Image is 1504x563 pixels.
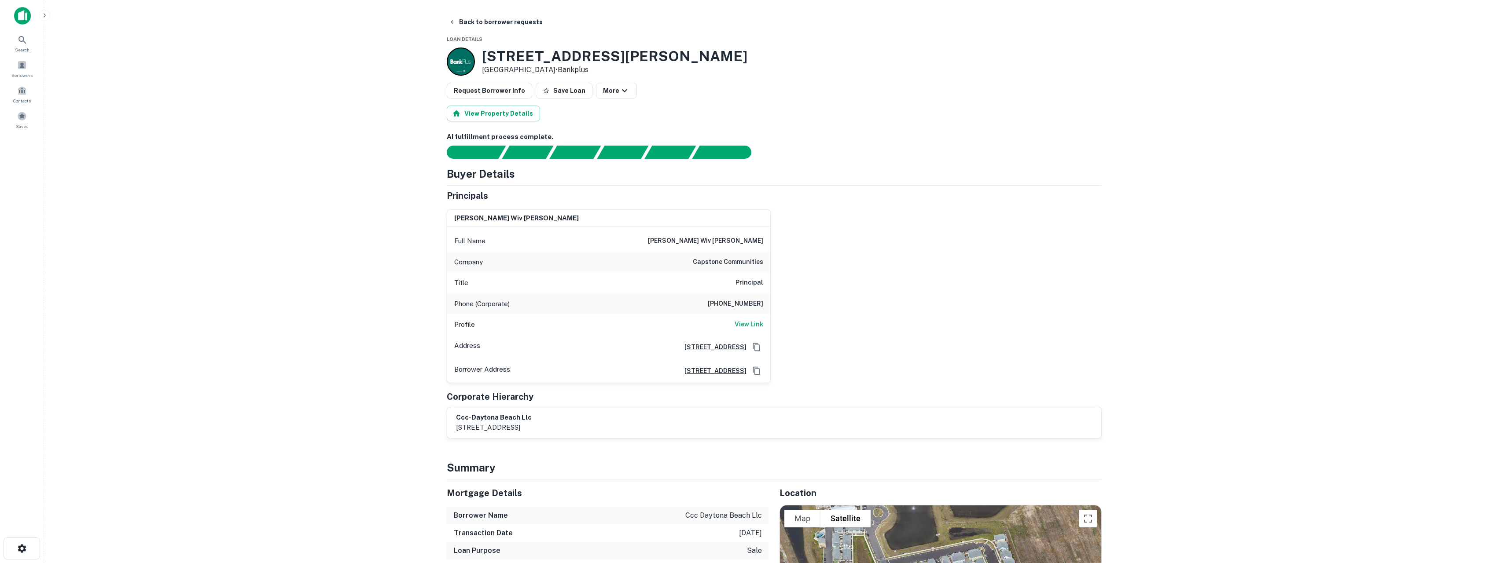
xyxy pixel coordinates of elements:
h5: Principals [447,189,488,202]
a: Borrowers [3,57,41,80]
div: AI fulfillment process complete. [692,146,762,159]
div: Principals found, still searching for contact information. This may take time... [644,146,696,159]
button: Toggle fullscreen view [1079,510,1097,527]
h3: [STREET_ADDRESS][PERSON_NAME] [482,48,747,65]
a: Saved [3,108,41,132]
h6: [PHONE_NUMBER] [708,299,763,309]
a: Search [3,31,41,55]
a: [STREET_ADDRESS] [677,366,746,376]
p: [DATE] [739,528,762,538]
p: Company [454,257,483,267]
a: Contacts [3,82,41,106]
p: ccc daytona beach llc [685,510,762,521]
h6: [PERSON_NAME] wiv [PERSON_NAME] [454,213,579,223]
h5: Location [780,486,1102,500]
span: Borrowers [11,72,33,79]
h6: Borrower Name [454,510,508,521]
button: View Property Details [447,106,540,121]
div: Documents found, AI parsing details... [549,146,601,159]
h4: Summary [447,460,1102,475]
a: View Link [735,319,763,330]
button: Back to borrower requests [445,14,546,30]
h6: View Link [735,319,763,329]
p: Borrower Address [454,364,510,377]
div: Your request is received and processing... [502,146,553,159]
h6: Principal [735,278,763,288]
button: Copy Address [750,364,763,377]
h5: Corporate Hierarchy [447,390,533,403]
a: [STREET_ADDRESS] [677,342,746,352]
h4: Buyer Details [447,166,515,182]
a: Bankplus [558,66,588,74]
button: Request Borrower Info [447,83,532,99]
p: Phone (Corporate) [454,299,510,309]
h6: AI fulfillment process complete. [447,132,1102,142]
p: Profile [454,319,475,330]
button: Show street map [784,510,820,527]
h6: capstone communities [693,257,763,267]
p: Address [454,340,480,354]
p: Full Name [454,236,485,246]
h6: ccc-daytona beach llc [456,413,532,423]
button: Copy Address [750,340,763,354]
h6: Loan Purpose [454,545,500,556]
span: Saved [16,123,29,130]
h6: Transaction Date [454,528,513,538]
span: Contacts [13,97,31,104]
span: Loan Details [447,37,482,42]
div: Principals found, AI now looking for contact information... [597,146,648,159]
p: Title [454,278,468,288]
button: Save Loan [536,83,592,99]
img: capitalize-icon.png [14,7,31,25]
p: sale [747,545,762,556]
p: [GEOGRAPHIC_DATA] • [482,65,747,75]
h6: [PERSON_NAME] wiv [PERSON_NAME] [648,236,763,246]
iframe: Chat Widget [1460,493,1504,535]
button: Show satellite imagery [820,510,871,527]
h5: Mortgage Details [447,486,769,500]
p: [STREET_ADDRESS] [456,422,532,433]
div: Sending borrower request to AI... [436,146,502,159]
button: More [596,83,637,99]
span: Search [15,46,29,53]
